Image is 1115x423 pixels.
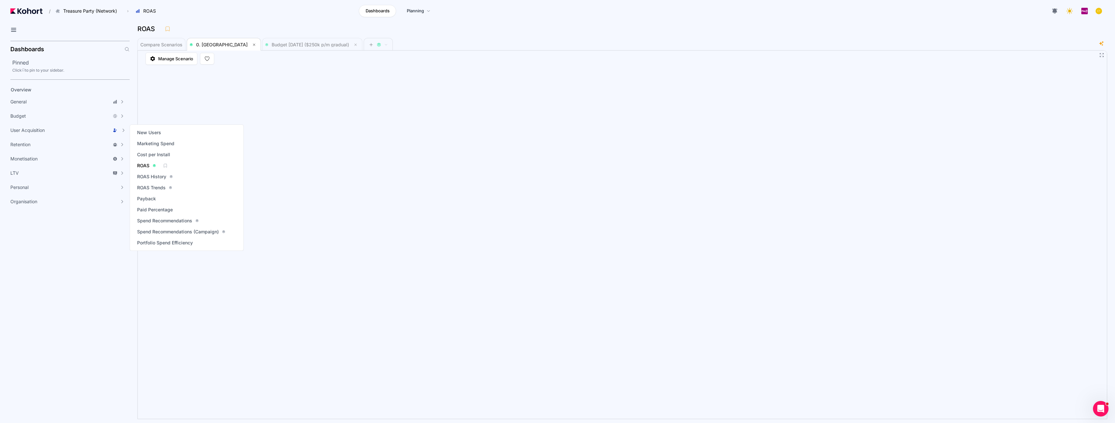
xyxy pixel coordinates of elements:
span: Cost per Install [137,151,170,158]
button: Fullscreen [1099,53,1104,58]
span: Personal [10,184,29,191]
span: Monetisation [10,156,38,162]
a: Marketing Spend [135,139,176,148]
a: Spend Recommendations [135,216,201,225]
span: General [10,99,27,105]
span: Compare Scenarios [140,42,182,47]
a: ROAS History [135,172,175,181]
span: User Acquisition [10,127,45,134]
h2: Pinned [12,59,130,66]
span: New Users [137,129,161,136]
span: › [126,8,130,14]
span: / [44,8,51,15]
iframe: Intercom live chat [1093,401,1109,417]
button: Treasure Party (Network) [52,6,124,17]
span: Paid Percentage [137,206,173,213]
span: Treasure Party (Network) [63,8,117,14]
span: LTV [10,170,19,176]
img: logo_PlayQ_20230721100321046856.png [1081,8,1088,14]
span: Portfolio Spend Efficiency [137,240,193,246]
span: Manage Scenario [158,55,193,62]
span: Planning [407,8,424,14]
div: Click to pin to your sidebar. [12,68,130,73]
span: Retention [10,141,30,148]
button: ROAS [132,6,163,17]
span: Spend Recommendations [137,217,192,224]
a: Portfolio Spend Efficiency [135,238,195,247]
a: Dashboards [359,5,396,17]
a: Planning [400,5,437,17]
a: ROAS [135,161,158,170]
a: Paid Percentage [135,205,175,214]
span: Marketing Spend [137,140,174,147]
img: Kohort logo [10,8,42,14]
span: ROAS History [137,173,166,180]
span: ROAS [137,162,149,169]
span: Spend Recommendations (Campaign) [137,229,219,235]
a: Spend Recommendations (Campaign) [135,227,227,236]
span: ROAS Trends [137,184,166,191]
span: Overview [11,87,31,92]
a: New Users [135,128,163,137]
span: Budget [10,113,26,119]
h2: Dashboards [10,46,44,52]
span: Payback [137,195,156,202]
a: ROAS Trends [135,183,174,192]
span: Budget [DATE] ($250k p/m gradual) [272,42,349,47]
span: ROAS [143,8,156,14]
a: Cost per Install [135,150,172,159]
span: 0. [GEOGRAPHIC_DATA] [196,42,248,47]
a: Payback [135,194,158,203]
span: Organisation [10,198,37,205]
h3: ROAS [137,26,159,32]
a: Overview [8,85,119,95]
span: Dashboards [366,8,390,14]
a: Manage Scenario [146,53,197,65]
